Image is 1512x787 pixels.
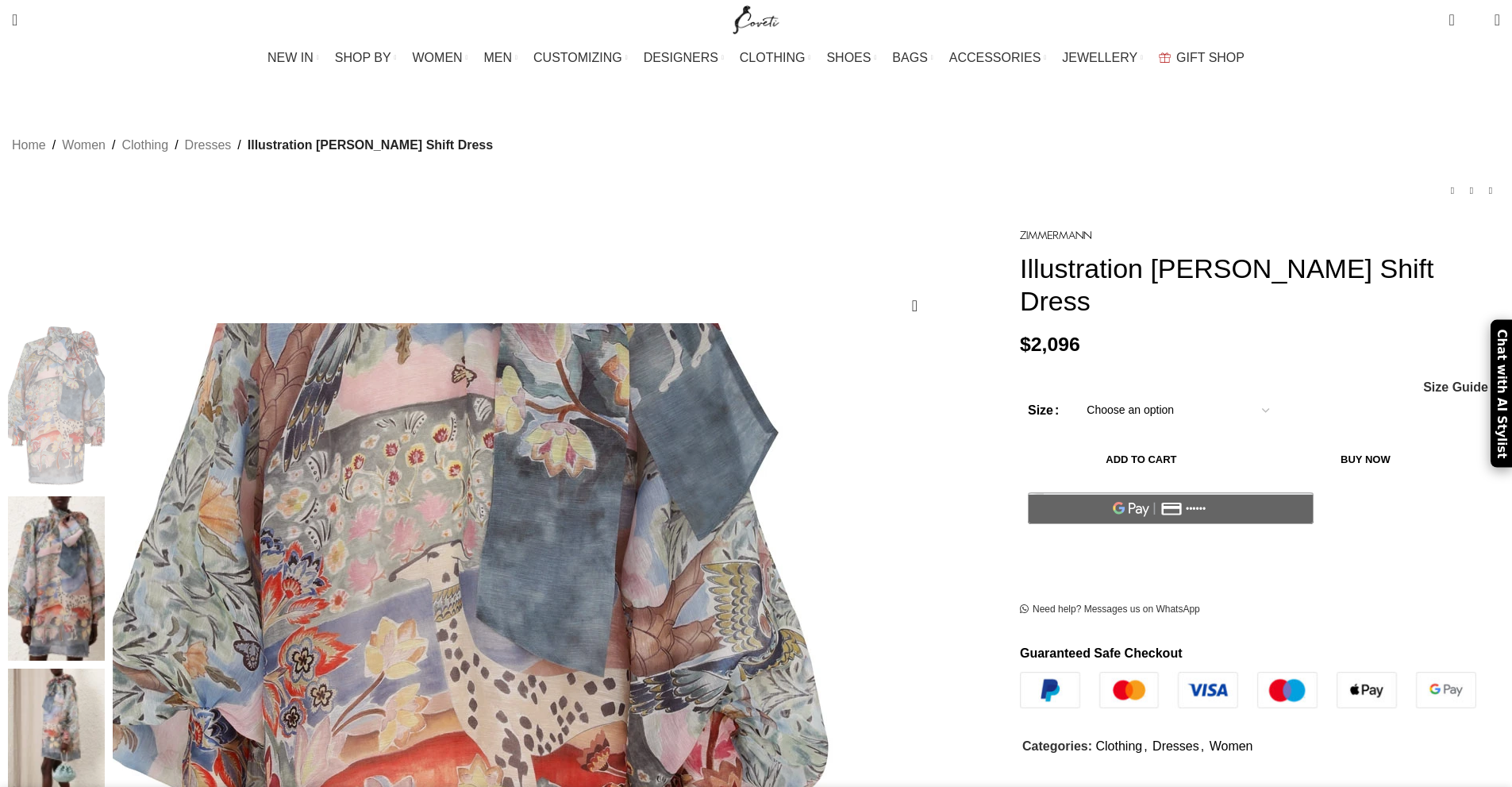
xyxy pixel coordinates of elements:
[335,42,397,74] a: SHOP BY
[1095,739,1142,753] a: Clothing
[1443,181,1462,200] a: Previous product
[1481,181,1500,200] a: Next product
[1020,334,1031,355] span: $
[1441,4,1462,36] a: 0
[8,323,105,488] img: Zimmermann dress
[1028,443,1255,476] button: Add to cart
[533,50,622,65] span: CUSTOMIZING
[248,135,493,156] span: Illustration [PERSON_NAME] Shift Dress
[1062,42,1143,74] a: JEWELLERY
[1187,503,1207,515] text: ••••••
[740,50,806,65] span: CLOTHING
[1020,334,1080,355] bdi: 2,096
[1176,50,1245,65] span: GIFT SHOP
[892,50,927,65] span: BAGS
[1450,8,1462,20] span: 0
[1020,604,1200,616] a: Need help? Messages us on WhatsApp
[1020,231,1091,240] img: Zimmermann
[892,42,933,74] a: BAGS
[533,42,628,74] a: CUSTOMIZING
[1422,381,1488,394] a: Size Guide
[8,496,105,662] img: Zimmermann dresses
[1028,492,1314,524] button: Pay with GPay
[484,50,513,65] span: MEN
[1467,4,1483,36] div: My Wishlist
[4,4,25,36] a: Search
[12,135,46,156] a: Home
[1022,739,1092,753] span: Categories:
[1210,739,1253,753] a: Women
[1423,381,1488,394] span: Size Guide
[1020,253,1500,318] h1: Illustration [PERSON_NAME] Shift Dress
[62,135,106,156] a: Women
[4,42,1508,74] div: Main navigation
[12,135,493,156] nav: Breadcrumb
[413,50,463,65] span: WOMEN
[644,50,718,65] span: DESIGNERS
[185,135,232,156] a: Dresses
[1201,736,1204,757] span: ,
[1020,672,1476,708] img: guaranteed-safe-checkout-bordered.j
[1159,42,1245,74] a: GIFT SHOP
[949,42,1047,74] a: ACCESSORIES
[413,42,468,74] a: WOMEN
[1152,739,1199,753] a: Dresses
[1144,736,1147,757] span: ,
[484,42,517,74] a: MEN
[1028,400,1059,421] label: Size
[1020,646,1183,660] strong: Guaranteed Safe Checkout
[826,50,871,65] span: SHOES
[335,50,391,65] span: SHOP BY
[1159,52,1171,63] img: GiftBag
[729,12,783,25] a: Site logo
[740,42,811,74] a: CLOTHING
[826,42,876,74] a: SHOES
[1263,443,1468,476] button: Buy now
[644,42,724,74] a: DESIGNERS
[1025,533,1317,571] iframe: Secure express checkout frame
[121,135,168,156] a: Clothing
[1470,16,1482,28] span: 0
[267,50,314,65] span: NEW IN
[1062,50,1137,65] span: JEWELLERY
[949,50,1041,65] span: ACCESSORIES
[267,42,319,74] a: NEW IN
